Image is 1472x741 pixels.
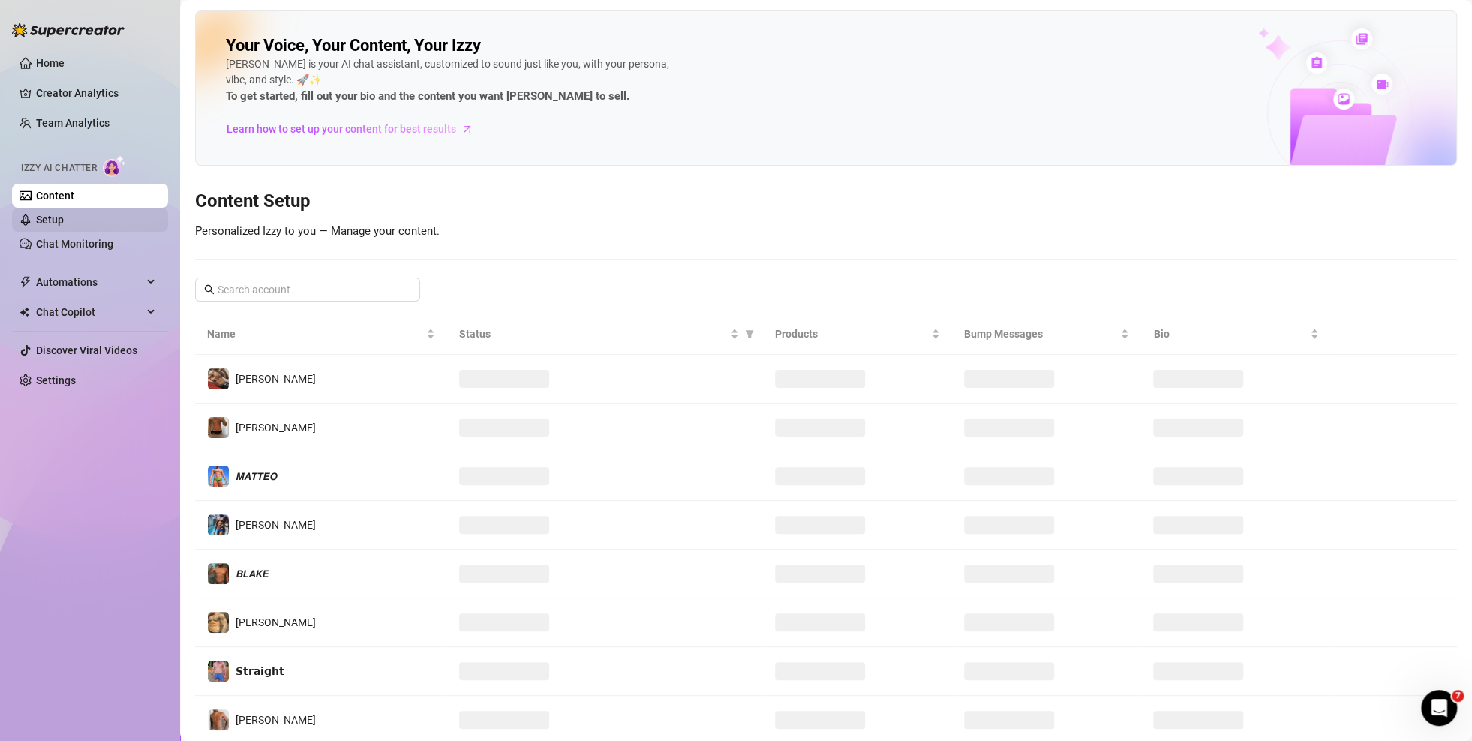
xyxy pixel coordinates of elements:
img: Arthur [208,514,229,535]
img: Nathan [208,709,229,730]
strong: To get started, fill out your bio and the content you want [PERSON_NAME] to sell. [226,89,629,103]
img: 𝗦𝘁𝗿𝗮𝗶𝗴𝗵𝘁 [208,661,229,682]
th: Bio [1141,313,1330,355]
img: logo-BBDzfeDw.svg [12,22,125,37]
span: Products [775,325,928,342]
a: Settings [36,374,76,386]
span: 𝙈𝘼𝙏𝙏𝙀𝙊 [236,470,277,482]
img: 𝙅𝙊𝙀 [208,612,229,633]
span: [PERSON_NAME] [236,714,316,726]
a: Team Analytics [36,117,110,129]
img: AI Chatter [103,155,126,177]
input: Search account [218,281,399,298]
a: Setup [36,214,64,226]
span: Personalized Izzy to you — Manage your content. [195,224,440,238]
span: filter [742,322,757,345]
span: Chat Copilot [36,300,143,324]
span: [PERSON_NAME] [236,616,316,628]
a: Creator Analytics [36,81,156,105]
a: Learn how to set up your content for best results [226,117,485,141]
h3: Content Setup [195,190,1457,214]
a: Content [36,190,74,202]
span: search [204,284,215,295]
div: [PERSON_NAME] is your AI chat assistant, customized to sound just like you, with your persona, vi... [226,56,676,106]
iframe: Intercom live chat [1421,690,1457,726]
span: arrow-right [460,121,475,136]
span: [PERSON_NAME] [236,519,316,531]
span: [PERSON_NAME] [236,421,316,433]
img: Anthony [208,417,229,438]
img: 𝘽𝙇𝘼𝙆𝙀 [208,563,229,584]
img: Dylan [208,368,229,389]
span: Name [207,325,423,342]
th: Bump Messages [952,313,1141,355]
span: filter [745,329,754,338]
span: 𝗦𝘁𝗿𝗮𝗶𝗴𝗵𝘁 [236,665,284,677]
th: Products [763,313,952,355]
span: Bump Messages [964,325,1117,342]
img: ai-chatter-content-library-cLFOSyPT.png [1224,12,1456,165]
a: Chat Monitoring [36,238,113,250]
span: 𝘽𝙇𝘼𝙆𝙀 [236,568,269,580]
img: 𝙈𝘼𝙏𝙏𝙀𝙊 [208,466,229,487]
a: Discover Viral Videos [36,344,137,356]
a: Home [36,57,65,69]
span: thunderbolt [20,276,32,288]
th: Name [195,313,447,355]
th: Status [447,313,763,355]
span: Izzy AI Chatter [21,161,97,175]
span: 7 [1452,690,1464,702]
span: [PERSON_NAME] [236,373,316,385]
span: Learn how to set up your content for best results [227,121,456,137]
img: Chat Copilot [20,307,29,317]
span: Automations [36,270,143,294]
h2: Your Voice, Your Content, Your Izzy [226,35,481,56]
span: Bio [1153,325,1306,342]
span: Status [459,325,727,342]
